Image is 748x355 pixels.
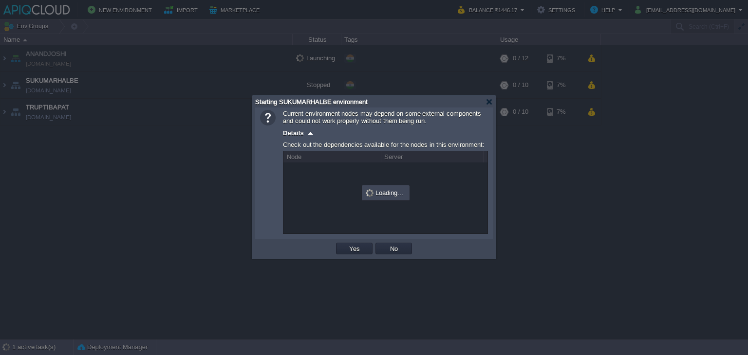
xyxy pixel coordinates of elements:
button: No [387,244,401,253]
span: Starting SUKUMARHALBE environment [255,98,368,106]
span: Details [283,129,304,137]
div: Check out the dependencies available for the nodes in this environment: [283,139,488,151]
span: Current environment nodes may depend on some external components and could not work properly with... [283,110,481,124]
div: Loading... [363,186,409,199]
button: Yes [346,244,363,253]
